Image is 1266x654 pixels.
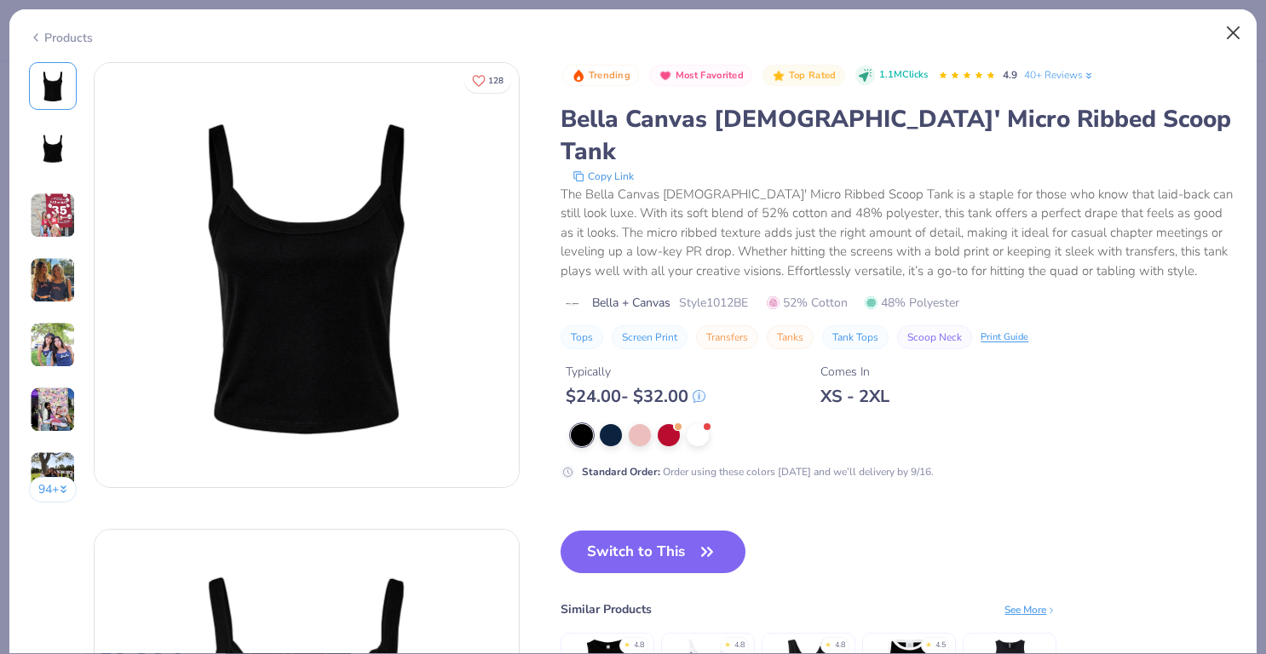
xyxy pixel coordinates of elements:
img: User generated content [30,387,76,433]
img: User generated content [30,192,76,238]
div: ★ [724,640,731,646]
div: Comes In [820,363,889,381]
div: 4.8 [634,640,644,651]
div: XS - 2XL [820,386,889,407]
img: Front [95,63,519,487]
span: Bella + Canvas [592,294,670,312]
button: 94+ [29,477,78,502]
div: Products [29,29,93,47]
div: $ 24.00 - $ 32.00 [566,386,705,407]
button: Scoop Neck [897,325,972,349]
div: Bella Canvas [DEMOGRAPHIC_DATA]' Micro Ribbed Scoop Tank [561,103,1237,168]
span: 52% Cotton [767,294,848,312]
span: 48% Polyester [865,294,959,312]
div: ★ [825,640,832,646]
button: Badge Button [649,65,752,87]
img: User generated content [30,322,76,368]
img: Most Favorited sort [659,69,672,83]
a: 40+ Reviews [1024,67,1095,83]
span: 4.9 [1003,68,1017,82]
div: ★ [925,640,932,646]
img: Front [32,66,73,106]
img: User generated content [30,257,76,303]
img: Trending sort [572,69,585,83]
button: Tanks [767,325,814,349]
img: Top Rated sort [772,69,785,83]
span: Top Rated [789,71,837,80]
span: Trending [589,71,630,80]
div: See More [1004,602,1056,617]
button: Screen Print [612,325,688,349]
div: 4.5 [935,640,946,651]
img: brand logo [561,297,584,311]
span: Most Favorited [676,71,744,80]
button: Badge Button [562,65,639,87]
strong: Standard Order : [582,465,660,479]
div: Typically [566,363,705,381]
div: Order using these colors [DATE] and we’ll delivery by 9/16. [582,464,934,479]
button: copy to clipboard [567,168,639,185]
span: Style 1012BE [679,294,748,312]
div: 4.8 [734,640,745,651]
div: 4.8 [835,640,845,651]
div: Print Guide [981,330,1028,345]
span: 1.1M Clicks [879,68,928,83]
div: 4.9 Stars [938,62,996,89]
button: Transfers [696,325,758,349]
button: Tops [561,325,603,349]
img: User generated content [30,451,76,497]
img: Back [32,130,73,171]
div: ★ [624,640,630,646]
button: Switch to This [561,531,745,573]
button: Tank Tops [822,325,889,349]
div: Similar Products [561,600,652,618]
div: The Bella Canvas [DEMOGRAPHIC_DATA]' Micro Ribbed Scoop Tank is a staple for those who know that ... [561,185,1237,281]
span: 128 [488,77,504,85]
button: Badge Button [762,65,844,87]
button: Close [1217,17,1250,49]
button: Like [464,68,511,93]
